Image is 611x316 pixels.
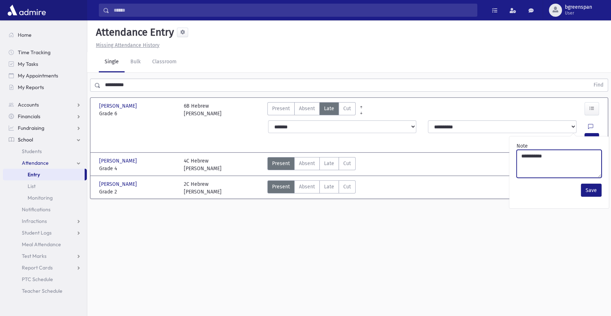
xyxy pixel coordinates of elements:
span: Late [324,105,334,112]
a: Entry [3,169,85,180]
span: Absent [299,160,315,167]
u: Missing Attendance History [96,42,159,48]
span: PTC Schedule [22,276,53,283]
div: 4C Hebrew [PERSON_NAME] [184,157,222,172]
span: My Reports [18,84,44,91]
span: Cut [343,105,351,112]
div: AttTypes [267,102,356,117]
a: Missing Attendance History [93,42,159,48]
a: Infractions [3,215,87,227]
span: Monitoring [28,195,53,201]
span: Attendance [22,160,49,166]
a: Report Cards [3,262,87,273]
span: Grade 4 [99,165,177,172]
span: List [28,183,36,189]
span: Late [324,183,334,191]
span: [PERSON_NAME] [99,102,138,110]
span: Students [22,148,42,155]
span: Cut [343,160,351,167]
span: Time Tracking [18,49,50,56]
span: Present [272,105,290,112]
a: Single [99,52,125,72]
span: [PERSON_NAME] [99,157,138,165]
div: 6B Hebrew [PERSON_NAME] [184,102,222,117]
a: Students [3,145,87,157]
span: Cut [343,183,351,191]
span: Financials [18,113,40,120]
a: My Appointments [3,70,87,81]
span: School [18,136,33,143]
a: Bulk [125,52,146,72]
span: [PERSON_NAME] [99,180,138,188]
span: Notifications [22,206,50,213]
span: Report Cards [22,264,53,271]
a: Time Tracking [3,47,87,58]
label: Note [517,142,528,150]
span: Grade 2 [99,188,177,196]
input: Search [109,4,477,17]
span: Home [18,32,32,38]
span: Teacher Schedule [22,288,62,294]
a: My Reports [3,81,87,93]
button: Find [589,79,608,91]
span: User [565,10,592,16]
a: List [3,180,87,192]
a: My Tasks [3,58,87,70]
a: Financials [3,111,87,122]
a: Meal Attendance [3,239,87,250]
span: Meal Attendance [22,241,61,248]
span: Entry [28,171,40,178]
h5: Attendance Entry [93,26,174,39]
a: PTC Schedule [3,273,87,285]
span: My Appointments [18,72,58,79]
a: Fundraising [3,122,87,134]
span: Grade 6 [99,110,177,117]
span: Student Logs [22,229,52,236]
span: Fundraising [18,125,44,131]
div: AttTypes [267,180,356,196]
span: bgreenspan [565,4,592,10]
span: My Tasks [18,61,38,67]
a: Test Marks [3,250,87,262]
img: AdmirePro [6,3,48,17]
a: Accounts [3,99,87,111]
span: Accounts [18,101,39,108]
span: Present [272,160,290,167]
a: Student Logs [3,227,87,239]
span: Late [324,160,334,167]
a: Teacher Schedule [3,285,87,297]
a: Classroom [146,52,182,72]
a: Attendance [3,157,87,169]
button: Save [581,184,602,197]
a: Home [3,29,87,41]
span: Test Marks [22,253,46,259]
div: 2C Hebrew [PERSON_NAME] [184,180,222,196]
a: Monitoring [3,192,87,204]
span: Absent [299,105,315,112]
span: Present [272,183,290,191]
span: Absent [299,183,315,191]
div: AttTypes [267,157,356,172]
a: School [3,134,87,145]
a: Notifications [3,204,87,215]
span: Infractions [22,218,47,224]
